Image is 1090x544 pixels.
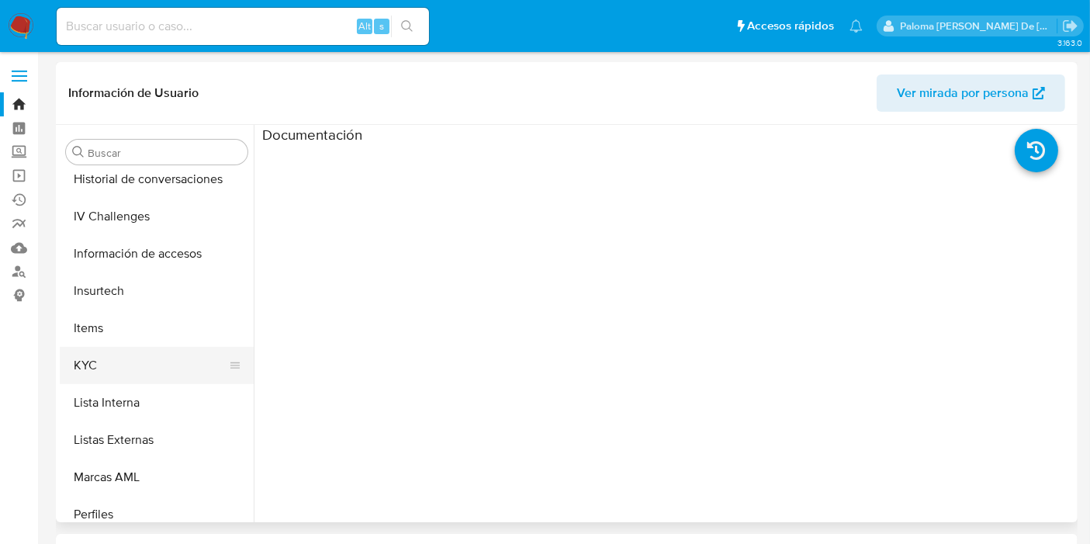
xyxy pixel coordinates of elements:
[379,19,384,33] span: s
[747,18,834,34] span: Accesos rápidos
[88,146,241,160] input: Buscar
[68,85,199,101] h1: Información de Usuario
[60,384,254,421] button: Lista Interna
[60,235,254,272] button: Información de accesos
[901,19,1057,33] p: paloma.falcondesoto@mercadolibre.cl
[60,347,241,384] button: KYC
[57,16,429,36] input: Buscar usuario o caso...
[60,161,254,198] button: Historial de conversaciones
[60,421,254,459] button: Listas Externas
[391,16,423,37] button: search-icon
[60,272,254,310] button: Insurtech
[850,19,863,33] a: Notificaciones
[877,74,1065,112] button: Ver mirada por persona
[72,146,85,158] button: Buscar
[1062,18,1078,34] a: Salir
[60,198,254,235] button: IV Challenges
[60,310,254,347] button: Items
[358,19,371,33] span: Alt
[60,496,254,533] button: Perfiles
[60,459,254,496] button: Marcas AML
[897,74,1029,112] span: Ver mirada por persona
